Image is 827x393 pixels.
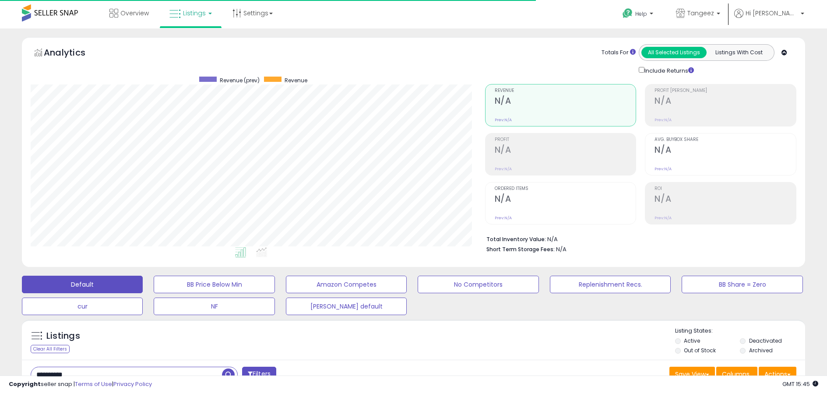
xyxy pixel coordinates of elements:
[154,298,274,315] button: NF
[495,145,636,157] h2: N/A
[285,77,307,84] span: Revenue
[242,367,276,382] button: Filters
[9,380,41,388] strong: Copyright
[746,9,798,18] span: Hi [PERSON_NAME]
[749,337,782,344] label: Deactivated
[749,347,773,354] label: Archived
[655,166,672,172] small: Prev: N/A
[154,276,274,293] button: BB Price Below Min
[759,367,796,382] button: Actions
[641,47,707,58] button: All Selected Listings
[495,215,512,221] small: Prev: N/A
[120,9,149,18] span: Overview
[486,235,546,243] b: Total Inventory Value:
[46,330,80,342] h5: Listings
[9,380,152,389] div: seller snap | |
[22,298,143,315] button: cur
[706,47,771,58] button: Listings With Cost
[602,49,636,57] div: Totals For
[113,380,152,388] a: Privacy Policy
[655,186,796,191] span: ROI
[655,194,796,206] h2: N/A
[655,96,796,108] h2: N/A
[669,367,715,382] button: Save View
[22,276,143,293] button: Default
[655,215,672,221] small: Prev: N/A
[682,276,802,293] button: BB Share = Zero
[687,9,714,18] span: Tangeez
[655,88,796,93] span: Profit [PERSON_NAME]
[75,380,112,388] a: Terms of Use
[782,380,818,388] span: 2025-08-15 15:45 GMT
[495,186,636,191] span: Ordered Items
[622,8,633,19] i: Get Help
[684,337,700,344] label: Active
[616,1,662,28] a: Help
[220,77,260,84] span: Revenue (prev)
[632,65,704,75] div: Include Returns
[495,96,636,108] h2: N/A
[286,298,407,315] button: [PERSON_NAME] default
[495,88,636,93] span: Revenue
[635,10,647,18] span: Help
[486,246,555,253] b: Short Term Storage Fees:
[734,9,804,28] a: Hi [PERSON_NAME]
[655,117,672,123] small: Prev: N/A
[716,367,757,382] button: Columns
[722,370,750,379] span: Columns
[486,233,790,244] li: N/A
[286,276,407,293] button: Amazon Competes
[183,9,206,18] span: Listings
[655,145,796,157] h2: N/A
[495,194,636,206] h2: N/A
[684,347,716,354] label: Out of Stock
[31,345,70,353] div: Clear All Filters
[44,46,102,61] h5: Analytics
[495,117,512,123] small: Prev: N/A
[556,245,567,253] span: N/A
[655,137,796,142] span: Avg. Buybox Share
[495,137,636,142] span: Profit
[418,276,538,293] button: No Competitors
[675,327,805,335] p: Listing States:
[495,166,512,172] small: Prev: N/A
[550,276,671,293] button: Replenishment Recs.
